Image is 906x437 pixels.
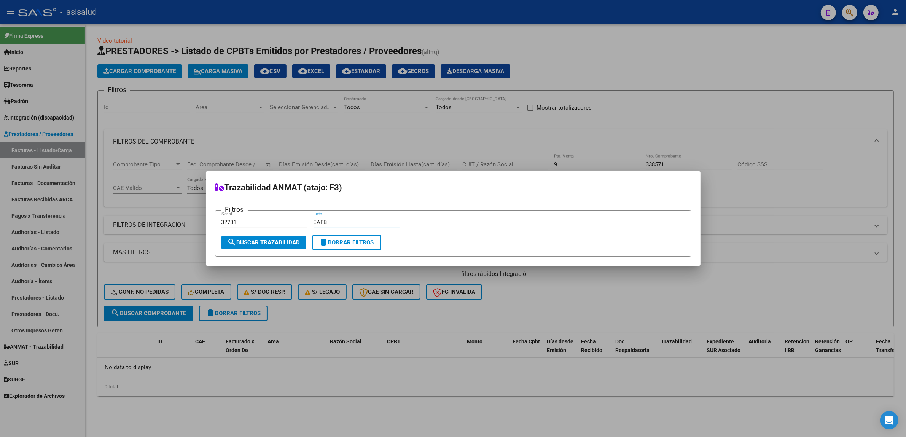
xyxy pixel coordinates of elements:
div: Open Intercom Messenger [880,411,898,429]
button: Buscar Trazabilidad [221,236,306,249]
h2: Trazabilidad ANMAT (atajo: F3) [215,180,691,195]
button: Borrar Filtros [312,235,381,250]
span: Buscar Trazabilidad [228,239,300,246]
mat-icon: search [228,238,237,247]
mat-icon: delete [319,238,328,247]
h3: Filtros [221,204,248,214]
span: Borrar Filtros [319,239,374,246]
